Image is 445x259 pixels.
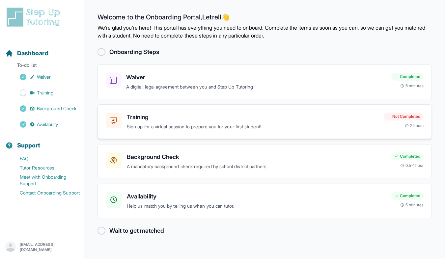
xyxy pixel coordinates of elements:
[5,154,84,163] a: FAQ
[97,24,432,39] p: We're glad you're here! This portal has everything you need to onboard. Complete the items as soo...
[97,13,432,24] h2: Welcome to the Onboarding Portal, Letrell 👋
[97,65,432,99] a: WaiverA digital, legal agreement between you and Step Up TutoringCompleted5 minutes
[5,7,64,28] img: logo
[20,242,79,252] p: [EMAIL_ADDRESS][DOMAIN_NAME]
[126,73,386,82] h3: Waiver
[400,202,424,208] div: 5 minutes
[5,88,84,97] a: Training
[97,184,432,218] a: AvailabilityHelp us match you by telling us when you can tutor.Completed5 minutes
[126,83,386,91] p: A digital, legal agreement between you and Step Up Tutoring
[384,113,424,120] div: Not Completed
[5,188,84,197] a: Contact Onboarding Support
[3,62,81,71] p: To-do list
[37,121,58,128] span: Availability
[127,113,378,122] h3: Training
[5,172,84,188] a: Meet with Onboarding Support
[5,49,48,58] a: Dashboard
[17,141,41,150] span: Support
[391,192,424,200] div: Completed
[127,163,386,170] p: A mandatory background check required by school district partners
[5,241,79,253] button: [EMAIL_ADDRESS][DOMAIN_NAME]
[97,144,432,179] a: Background CheckA mandatory background check required by school district partnersCompleted0.5-1 hour
[17,49,48,58] span: Dashboard
[127,202,386,210] p: Help us match you by telling us when you can tutor.
[3,38,81,61] button: Dashboard
[127,152,386,162] h3: Background Check
[127,192,386,201] h3: Availability
[391,152,424,160] div: Completed
[127,123,378,131] p: Sign up for a virtual session to prepare you for your first student!
[37,74,51,80] span: Waiver
[3,130,81,153] button: Support
[400,163,424,168] div: 0.5-1 hour
[5,104,84,113] a: Background Check
[5,163,84,172] a: Tutor Resources
[5,120,84,129] a: Availability
[400,83,424,89] div: 5 minutes
[37,105,76,112] span: Background Check
[391,73,424,81] div: Completed
[405,123,424,128] div: 2 hours
[109,47,159,57] h2: Onboarding Steps
[5,72,84,82] a: Waiver
[97,104,432,139] a: TrainingSign up for a virtual session to prepare you for your first student!Not Completed2 hours
[37,90,54,96] span: Training
[109,226,164,235] h2: Wait to get matched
